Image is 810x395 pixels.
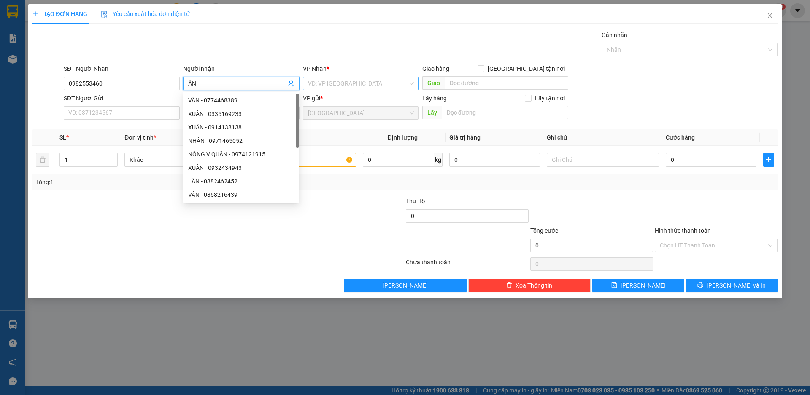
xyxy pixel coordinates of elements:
button: [PERSON_NAME] [344,279,467,292]
th: Ghi chú [543,129,662,146]
div: VP gửi [303,94,419,103]
div: XUÂN - 0932434943 [188,163,294,172]
span: Thu Hộ [406,198,425,204]
input: Dọc đường [445,76,568,90]
div: VÂN - 0868216439 [188,190,294,199]
div: XUÂN - 0914138138 [188,123,294,132]
div: Người nhận [183,64,299,73]
button: deleteXóa Thông tin [468,279,591,292]
span: Gửi: [7,7,20,16]
div: 70.000 [97,53,185,65]
button: plus [763,153,774,167]
span: Lấy hàng [422,95,447,102]
span: TẠO ĐƠN HÀNG [32,11,87,17]
span: SL [59,134,66,141]
span: close [767,12,773,19]
span: Khác [130,153,232,166]
label: Hình thức thanh toán [655,227,711,234]
div: SĐT Người Nhận [64,64,180,73]
div: XUÂN - 0335169233 [183,107,299,121]
div: Tổng: 1 [36,177,313,187]
span: kg [434,153,443,167]
span: Nhận: [99,7,119,16]
div: NHÂN - 0971465052 [183,134,299,148]
span: delete [506,282,512,289]
span: user-add [288,80,294,87]
div: XUÂN - 0914138138 [183,121,299,134]
div: VÂN - 0774468389 [183,94,299,107]
div: VÂN - 0868216439 [183,188,299,202]
button: Close [758,4,782,28]
div: VÂN - 0774468389 [188,96,294,105]
input: Dọc đường [442,106,568,119]
span: Giao [422,76,445,90]
span: Yêu cầu xuất hóa đơn điện tử [101,11,190,17]
span: [GEOGRAPHIC_DATA] tận nơi [484,64,568,73]
button: printer[PERSON_NAME] và In [686,279,778,292]
span: Đơn vị tính [124,134,156,141]
span: Giá trị hàng [449,134,481,141]
span: printer [697,282,703,289]
span: Định lượng [388,134,418,141]
div: XUÂN - 0932434943 [183,161,299,175]
div: NHÂN - 0971465052 [188,136,294,145]
span: [PERSON_NAME] [383,281,428,290]
button: delete [36,153,49,167]
span: save [611,282,617,289]
span: [PERSON_NAME] [621,281,666,290]
img: icon [101,11,108,18]
span: VP Nhận [303,65,327,72]
input: VD: Bàn, Ghế [243,153,356,167]
span: [PERSON_NAME] và In [707,281,766,290]
div: Chưa thanh toán [405,258,529,272]
input: 0 [449,153,540,167]
div: 0366919878 [99,36,184,48]
div: [GEOGRAPHIC_DATA] [99,7,184,26]
span: Đà Nẵng [308,107,414,119]
span: CC : [97,55,109,64]
span: Lấy tận nơi [532,94,568,103]
button: save[PERSON_NAME] [592,279,684,292]
div: NÔNG V QUÂN - 0974121915 [188,150,294,159]
input: Ghi Chú [547,153,659,167]
span: Tổng cước [530,227,558,234]
span: plus [32,11,38,17]
div: LÂN - 0382462452 [188,177,294,186]
span: Xóa Thông tin [516,281,552,290]
div: NÔNG V QUÂN - 0974121915 [183,148,299,161]
label: Gán nhãn [602,32,627,38]
span: Giao hàng [422,65,449,72]
span: Lấy [422,106,442,119]
span: Cước hàng [666,134,695,141]
div: CHỊ HƯƠNG [99,26,184,36]
div: XUÂN - 0335169233 [188,109,294,118]
div: LÂN - 0382462452 [183,175,299,188]
div: SĐT Người Gửi [64,94,180,103]
span: plus [764,156,774,163]
div: [GEOGRAPHIC_DATA] [7,7,93,26]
